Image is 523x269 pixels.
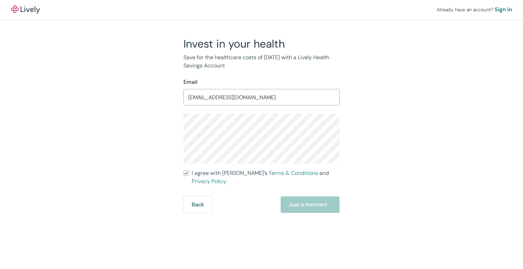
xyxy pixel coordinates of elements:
[11,5,40,14] a: LivelyLively
[183,37,340,51] h2: Invest in your health
[183,196,212,213] button: Back
[11,5,40,14] img: Lively
[495,5,512,14] a: Sign in
[183,53,340,70] p: Save for the healthcare costs of [DATE] with a Lively Health Savings Account
[269,169,318,177] a: Terms & Conditions
[192,169,340,185] span: I agree with [PERSON_NAME]’s and
[183,78,197,86] label: Email
[437,5,512,14] div: Already have an account?
[192,178,226,185] a: Privacy Policy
